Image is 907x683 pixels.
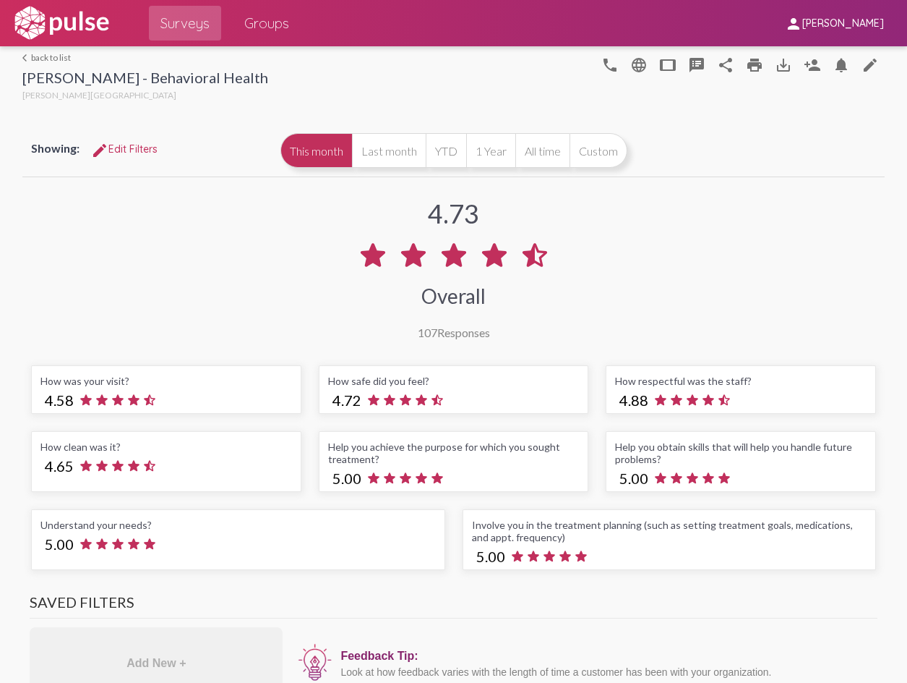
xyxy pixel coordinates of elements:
[476,548,505,565] span: 5.00
[22,54,31,62] mat-icon: arrow_back_ios
[45,535,74,553] span: 5.00
[688,56,705,74] mat-icon: speaker_notes
[833,56,850,74] mat-icon: Bell
[746,56,763,74] mat-icon: print
[569,133,627,168] button: Custom
[856,50,885,79] a: edit
[861,56,879,74] mat-icon: edit
[40,519,435,531] div: Understand your needs?
[328,441,579,465] div: Help you achieve the purpose for which you sought treatment?
[426,133,466,168] button: YTD
[352,133,426,168] button: Last month
[804,56,821,74] mat-icon: Person
[30,593,877,619] h3: Saved Filters
[22,90,176,101] span: [PERSON_NAME][GEOGRAPHIC_DATA]
[717,56,734,74] mat-icon: Share
[40,441,291,453] div: How clean was it?
[149,6,221,41] a: Surveys
[22,52,268,63] a: back to list
[769,50,798,79] button: Download
[596,50,624,79] button: language
[91,142,108,159] mat-icon: Edit Filters
[79,136,169,162] button: Edit FiltersEdit Filters
[624,50,653,79] button: language
[244,10,289,36] span: Groups
[418,326,490,339] div: Responses
[711,50,740,79] button: Share
[340,650,869,663] div: Feedback Tip:
[615,441,866,465] div: Help you obtain skills that will help you handle future problems?
[827,50,856,79] button: Bell
[515,133,569,168] button: All time
[332,470,361,487] span: 5.00
[659,56,676,74] mat-icon: tablet
[775,56,792,74] mat-icon: Download
[601,56,619,74] mat-icon: language
[297,642,333,683] img: icon12.png
[418,326,437,339] span: 107
[40,375,291,387] div: How was your visit?
[160,10,210,36] span: Surveys
[22,69,268,90] div: [PERSON_NAME] - Behavioral Health
[740,50,769,79] a: print
[428,198,479,229] div: 4.73
[653,50,682,79] button: tablet
[630,56,648,74] mat-icon: language
[328,375,579,387] div: How safe did you feel?
[45,457,74,475] span: 4.65
[12,5,111,41] img: white-logo.svg
[466,133,515,168] button: 1 Year
[340,666,869,678] div: Look at how feedback varies with the length of time a customer has been with your organization.
[619,391,648,409] span: 4.88
[91,143,158,156] span: Edit Filters
[332,391,361,409] span: 4.72
[798,50,827,79] button: Person
[619,470,648,487] span: 5.00
[233,6,301,41] a: Groups
[280,133,352,168] button: This month
[615,375,866,387] div: How respectful was the staff?
[31,141,79,155] span: Showing:
[45,391,74,409] span: 4.58
[472,519,867,543] div: Involve you in the treatment planning (such as setting treatment goals, medications, and appt. fr...
[773,9,895,36] button: [PERSON_NAME]
[421,284,486,308] div: Overall
[802,17,884,30] span: [PERSON_NAME]
[785,15,802,33] mat-icon: person
[682,50,711,79] button: speaker_notes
